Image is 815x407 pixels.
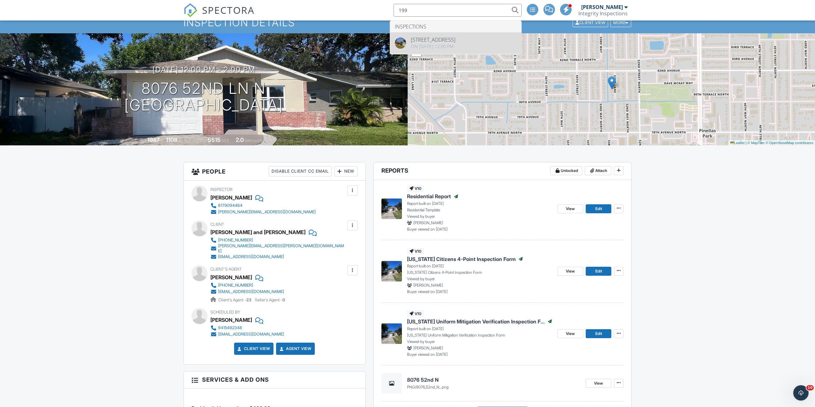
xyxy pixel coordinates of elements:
a: [PERSON_NAME][EMAIL_ADDRESS][PERSON_NAME][DOMAIN_NAME] [210,243,346,254]
a: [EMAIL_ADDRESS][DOMAIN_NAME] [210,254,346,260]
span: 10 [806,385,814,390]
a: Client View [236,346,270,352]
div: 1108 [166,136,177,143]
div: [PHONE_NUMBER] [218,283,253,288]
div: 2.0 [236,136,244,143]
a: [PERSON_NAME] [210,273,252,282]
iframe: Intercom live chat [793,385,809,401]
span: Built [139,138,146,143]
div: [PERSON_NAME][EMAIL_ADDRESS][DOMAIN_NAME] [218,209,316,215]
a: © OpenStreetMap contributors [766,141,813,145]
h3: People [184,162,365,181]
a: 9415492348 [210,325,284,331]
div: [STREET_ADDRESS] [411,37,455,42]
strong: 0 [282,297,285,302]
div: [PERSON_NAME] [210,315,252,325]
div: Client View [573,18,608,27]
div: [EMAIL_ADDRESS][DOMAIN_NAME] [218,332,284,337]
img: The Best Home Inspection Software - Spectora [183,3,198,17]
div: 6179094464 [218,203,242,208]
span: Scheduled By [210,310,240,314]
h3: [DATE] 12:00 pm - 2:00 pm [152,65,255,74]
input: Search everything... [394,4,522,17]
div: [EMAIL_ADDRESS][DOMAIN_NAME] [218,289,284,294]
h1: Inspection Details [183,17,632,28]
a: Leaflet [730,141,745,145]
div: [PERSON_NAME][EMAIL_ADDRESS][PERSON_NAME][DOMAIN_NAME] [218,243,346,254]
a: [PHONE_NUMBER] [210,237,346,243]
a: SPECTORA [183,9,255,22]
span: sq.ft. [222,138,230,143]
a: [EMAIL_ADDRESS][DOMAIN_NAME] [210,331,284,338]
div: On [DATE] 12:00 pm [411,44,455,49]
img: Marker [608,76,616,89]
span: SPECTORA [202,3,255,17]
span: Client's Agent [210,267,242,272]
a: Agent View [278,346,311,352]
div: Disable Client CC Email [269,166,332,176]
img: 8537790%2Fcover_photos%2FXHvs722MnkkyHGrfifQo%2Foriginal.8537790-1745251233083 [395,37,406,49]
span: Client [210,222,224,227]
div: [PHONE_NUMBER] [218,238,253,243]
div: [PERSON_NAME] [210,193,252,202]
div: Integrity Inspections [578,10,628,17]
div: [PERSON_NAME] and [PERSON_NAME] [210,227,306,237]
a: [PERSON_NAME][EMAIL_ADDRESS][DOMAIN_NAME] [210,209,316,215]
span: bathrooms [245,138,263,143]
div: New [334,166,358,176]
span: Lot Size [193,138,207,143]
li: Inspections [390,21,521,32]
span: Inspector [210,187,232,192]
a: [PHONE_NUMBER] [210,282,284,289]
strong: 23 [246,297,251,302]
a: [STREET_ADDRESS] On [DATE] 12:00 pm [390,32,521,54]
div: More [610,18,631,27]
div: [EMAIL_ADDRESS][DOMAIN_NAME] [218,254,284,259]
span: Seller's Agent - [255,297,285,302]
span: | [746,141,746,145]
div: 9415492348 [218,325,242,330]
a: Client View [572,20,610,25]
a: 6179094464 [210,202,316,209]
a: [EMAIL_ADDRESS][DOMAIN_NAME] [210,289,284,295]
div: 5515 [208,136,221,143]
h1: 8076 52nd Ln N [GEOGRAPHIC_DATA] [124,80,283,114]
span: sq. ft. [178,138,187,143]
div: 1987 [147,136,160,143]
div: [PERSON_NAME] [581,4,623,10]
a: © MapTiler [747,141,765,145]
h3: Services & Add ons [184,371,365,388]
span: Client's Agent - [218,297,252,302]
